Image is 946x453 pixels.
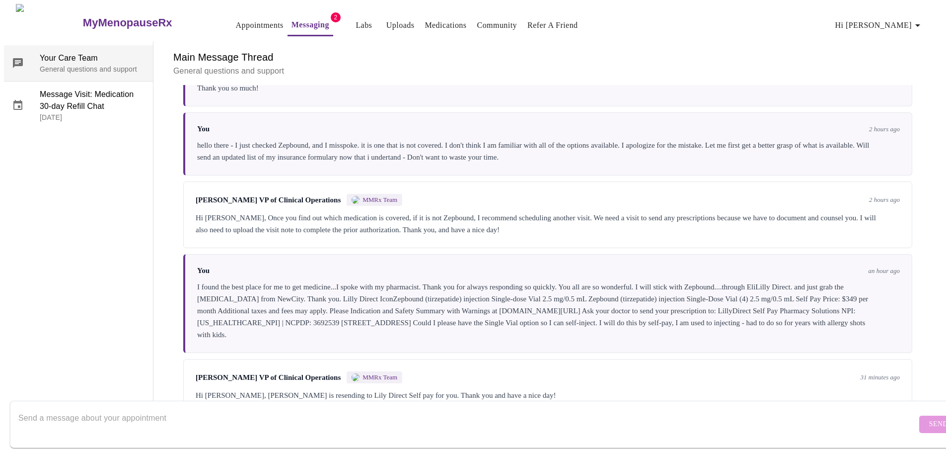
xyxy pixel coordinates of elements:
div: I found the best place for me to get medicine...I spoke with my pharmacist. Thank you for always ... [197,281,900,341]
span: MMRx Team [363,373,397,381]
div: hello there - I just checked Zepbound, and I misspoke. it is one that is not covered. I don't thi... [197,139,900,163]
p: [DATE] [40,112,145,122]
a: Labs [356,18,372,32]
img: MMRX [352,373,360,381]
img: MyMenopauseRx Logo [16,4,81,41]
div: Hi [PERSON_NAME], Once you find out which medication is covered, if it is not Zepbound, I recomme... [196,212,900,236]
textarea: Send a message about your appointment [18,408,917,440]
span: 2 [331,12,341,22]
a: Community [477,18,517,32]
span: an hour ago [868,267,900,275]
span: Hi [PERSON_NAME] [835,18,924,32]
a: Uploads [386,18,415,32]
h6: Main Message Thread [173,49,922,65]
span: Message Visit: Medication 30-day Refill Chat [40,89,145,112]
p: General questions and support [173,65,922,77]
button: Messaging [288,15,333,36]
a: Appointments [236,18,284,32]
button: Medications [421,15,470,35]
span: [PERSON_NAME] VP of Clinical Operations [196,196,341,204]
span: You [197,125,210,133]
a: Messaging [291,18,329,32]
span: [PERSON_NAME] VP of Clinical Operations [196,373,341,382]
span: 2 hours ago [869,196,900,204]
button: Refer a Friend [523,15,582,35]
p: General questions and support [40,64,145,74]
div: Hi [PERSON_NAME], [PERSON_NAME] is resending to Lily Direct Self pay for you. Thank you and have ... [196,389,900,401]
span: Your Care Team [40,52,145,64]
button: Community [473,15,521,35]
img: MMRX [352,196,360,204]
button: Appointments [232,15,288,35]
a: MyMenopauseRx [81,5,212,40]
a: Refer a Friend [527,18,578,32]
button: Hi [PERSON_NAME] [831,15,928,35]
a: Medications [425,18,466,32]
span: 2 hours ago [869,125,900,133]
div: Your Care TeamGeneral questions and support [4,45,153,81]
div: Message Visit: Medication 30-day Refill Chat[DATE] [4,82,153,129]
span: MMRx Team [363,196,397,204]
button: Labs [348,15,380,35]
span: 31 minutes ago [861,373,900,381]
h3: MyMenopauseRx [83,16,172,29]
span: You [197,267,210,275]
button: Uploads [382,15,419,35]
div: Thank you so much! [197,82,900,94]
